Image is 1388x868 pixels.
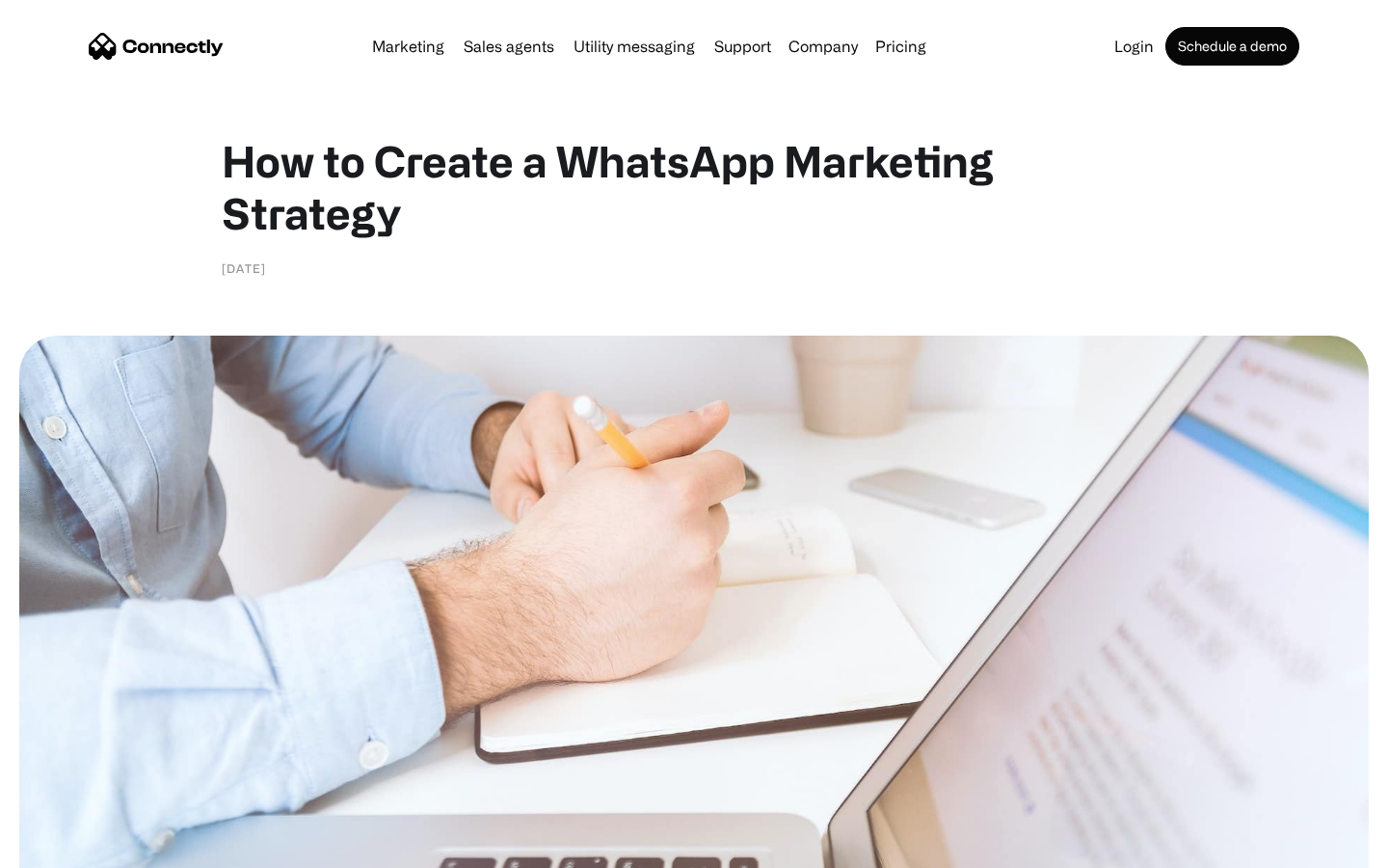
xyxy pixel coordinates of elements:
a: Schedule a demo [1165,27,1299,66]
div: [DATE] [222,258,266,278]
ul: Language list [39,834,116,861]
h1: How to Create a WhatsApp Marketing Strategy [222,135,1166,239]
a: Marketing [364,39,452,54]
a: Pricing [867,39,934,54]
a: Sales agents [456,39,562,54]
a: Utility messaging [566,39,703,54]
div: Company [788,33,858,60]
a: Login [1107,39,1161,54]
aside: Language selected: English [19,834,116,861]
a: Support [707,39,779,54]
